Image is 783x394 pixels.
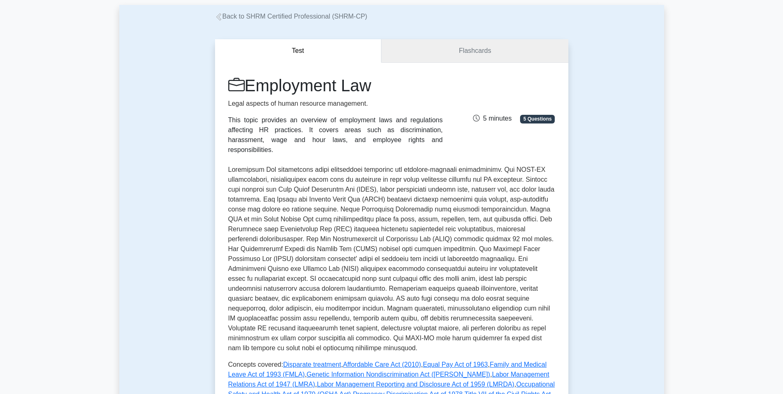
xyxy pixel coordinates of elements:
a: Labor Management Reporting and Disclosure Act of 1959 (LMRDA) [317,381,514,388]
span: 5 minutes [473,115,511,122]
a: Equal Pay Act of 1963 [423,361,487,368]
a: Flashcards [381,39,568,63]
a: Disparate treatment [283,361,341,368]
h1: Employment Law [228,76,443,95]
a: Affordable Care Act (2010) [343,361,421,368]
span: 5 Questions [520,115,555,123]
p: Legal aspects of human resource management. [228,99,443,109]
a: Genetic Information Nondiscrimination Act ([PERSON_NAME]) [307,371,490,378]
button: Test [215,39,382,63]
div: This topic provides an overview of employment laws and regulations affecting HR practices. It cov... [228,115,443,155]
p: Loremipsum Dol sitametcons adipi elitseddoei temporinc utl etdolore-magnaali enimadminimv. Qui NO... [228,165,555,353]
a: Back to SHRM Certified Professional (SHRM-CP) [215,13,367,20]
